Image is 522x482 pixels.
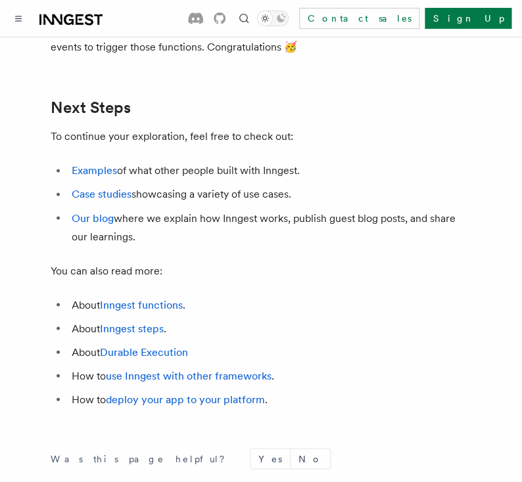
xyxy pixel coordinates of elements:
[51,99,131,117] a: Next Steps
[425,8,511,29] a: Sign Up
[68,366,471,385] li: How to .
[72,164,117,177] a: Examples
[100,298,183,311] a: Inngest functions
[257,11,289,26] button: Toggle dark mode
[68,319,471,338] li: About .
[68,390,471,408] li: How to .
[51,127,471,146] p: To continue your exploration, feel free to check out:
[299,8,419,29] a: Contact sales
[68,162,471,180] li: of what other people built with Inngest.
[72,188,131,200] a: Case studies
[72,211,114,224] a: Our blog
[51,261,471,280] p: You can also read more:
[68,185,471,204] li: showcasing a variety of use cases.
[106,369,272,382] a: use Inngest with other frameworks
[68,209,471,246] li: where we explain how Inngest works, publish guest blog posts, and share our learnings.
[106,393,265,405] a: deploy your app to your platform
[100,322,164,334] a: Inngest steps
[51,452,234,465] p: Was this page helpful?
[236,11,252,26] button: Find something...
[11,11,26,26] button: Toggle navigation
[68,296,471,314] li: About .
[51,20,471,56] p: And - that's it! You now have learned how to create Inngest functions and you have sent events to...
[250,449,290,468] button: Yes
[291,449,330,468] button: No
[100,345,188,358] a: Durable Execution
[68,343,471,361] li: About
